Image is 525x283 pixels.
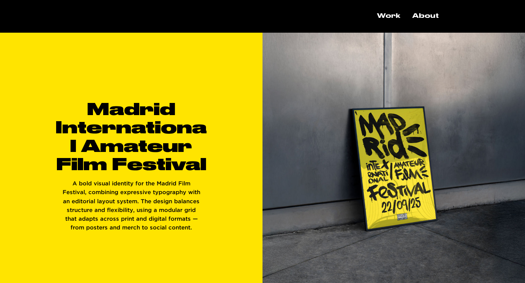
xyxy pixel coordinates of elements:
[63,181,200,230] span: A bold visual identity for the Madrid Film Festival, combining expressive typography with an edit...
[371,9,445,23] nav: Site
[371,9,406,23] a: Work
[55,102,207,173] span: Madrid International Amateur Film Festival
[409,9,443,23] p: About
[406,9,445,23] a: About
[373,9,404,23] p: Work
